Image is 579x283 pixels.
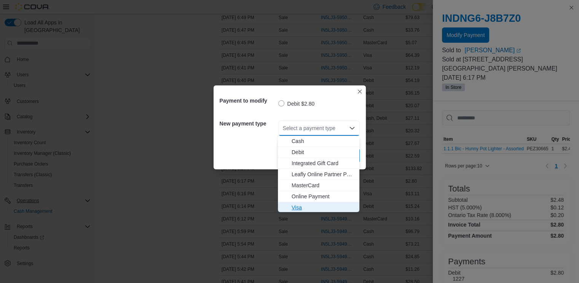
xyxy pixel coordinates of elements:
h5: Payment to modify [220,93,277,108]
span: Debit [292,148,355,156]
button: Leafly Online Partner Payment [278,169,359,180]
span: MasterCard [292,182,355,189]
span: Leafly Online Partner Payment [292,170,355,178]
label: Debit $2.80 [278,99,315,108]
button: Close list of options [349,125,355,131]
span: Online Payment [292,193,355,200]
button: Integrated Gift Card [278,158,359,169]
span: Integrated Gift Card [292,159,355,167]
button: Online Payment [278,191,359,202]
div: Choose from the following options [278,136,359,213]
button: Cash [278,136,359,147]
input: Accessible screen reader label [283,124,284,133]
span: Visa [292,204,355,211]
h5: New payment type [220,116,277,131]
span: Cash [292,137,355,145]
button: Debit [278,147,359,158]
button: Closes this modal window [355,87,364,96]
button: MasterCard [278,180,359,191]
button: Visa [278,202,359,213]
